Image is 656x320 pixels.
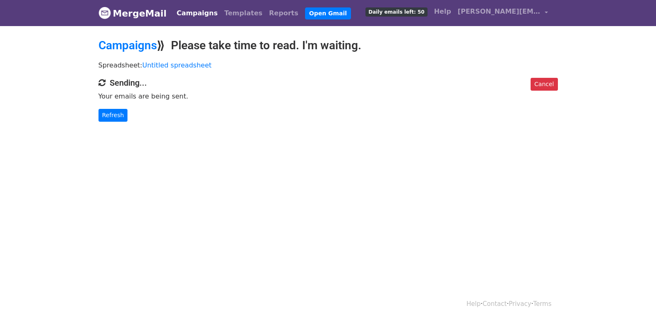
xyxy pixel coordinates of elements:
a: Open Gmail [305,7,351,19]
p: Spreadsheet: [99,61,558,70]
a: Templates [221,5,266,22]
a: Help [466,300,481,308]
span: Daily emails left: 50 [365,7,427,17]
a: Daily emails left: 50 [362,3,430,20]
h4: Sending... [99,78,558,88]
a: Terms [533,300,551,308]
span: [PERSON_NAME][EMAIL_ADDRESS][DOMAIN_NAME] [458,7,541,17]
a: Campaigns [173,5,221,22]
a: MergeMail [99,5,167,22]
a: Campaigns [99,38,157,52]
a: Contact [483,300,507,308]
img: MergeMail logo [99,7,111,19]
a: Privacy [509,300,531,308]
a: Refresh [99,109,128,122]
a: [PERSON_NAME][EMAIL_ADDRESS][DOMAIN_NAME] [454,3,551,23]
a: Help [431,3,454,20]
a: Cancel [531,78,557,91]
p: Your emails are being sent. [99,92,558,101]
a: Untitled spreadsheet [142,61,211,69]
a: Reports [266,5,302,22]
h2: ⟫ Please take time to read. I'm waiting. [99,38,558,53]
